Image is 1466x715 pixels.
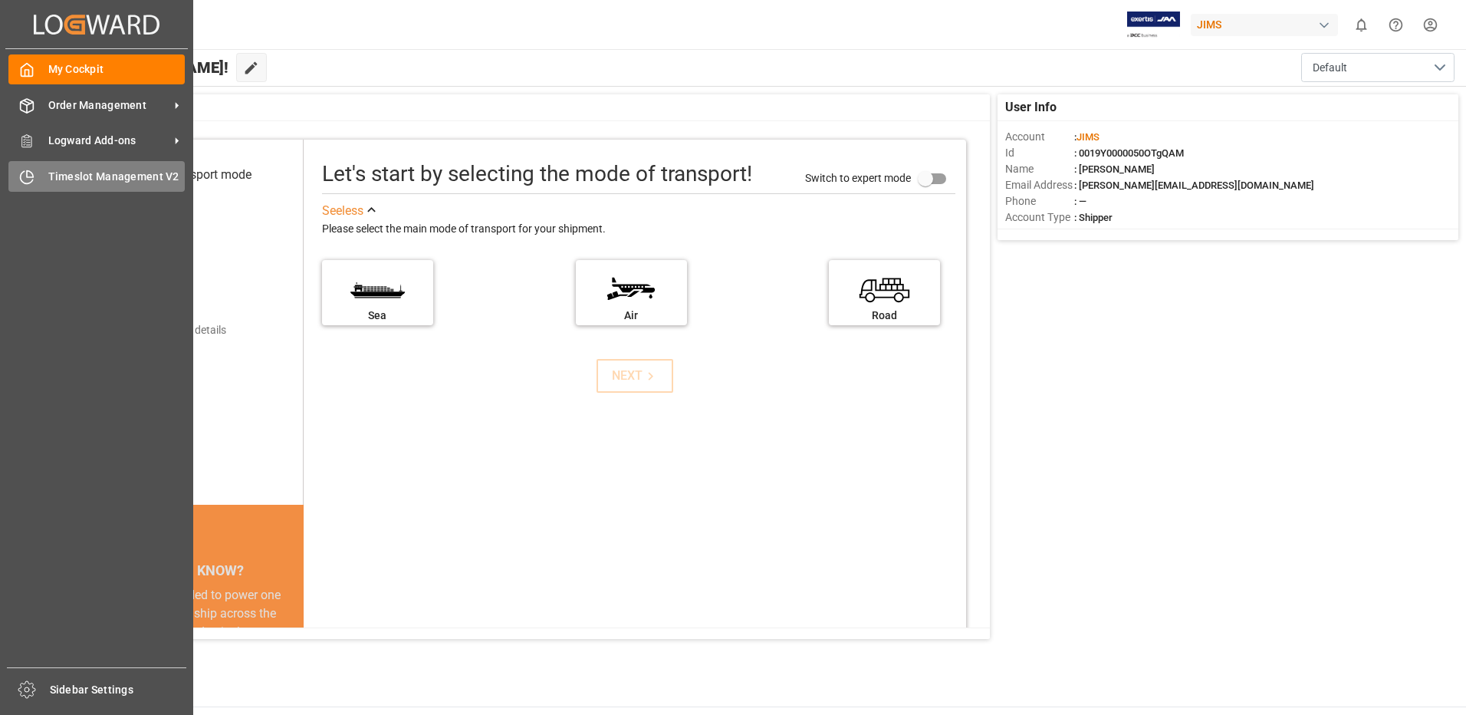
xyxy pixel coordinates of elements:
[1301,53,1454,82] button: open menu
[1191,14,1338,36] div: JIMS
[1074,196,1086,207] span: : —
[1005,177,1074,193] span: Email Address
[1005,193,1074,209] span: Phone
[1076,131,1099,143] span: JIMS
[8,54,185,84] a: My Cockpit
[805,171,911,183] span: Switch to expert mode
[1005,161,1074,177] span: Name
[1191,10,1344,39] button: JIMS
[1127,12,1180,38] img: Exertis%20JAM%20-%20Email%20Logo.jpg_1722504956.jpg
[1344,8,1379,42] button: show 0 new notifications
[282,586,304,715] button: next slide / item
[322,202,363,220] div: See less
[1379,8,1413,42] button: Help Center
[330,308,426,324] div: Sea
[1074,212,1113,223] span: : Shipper
[48,133,169,149] span: Logward Add-ons
[837,308,932,324] div: Road
[1313,60,1347,76] span: Default
[612,367,659,385] div: NEXT
[48,97,169,114] span: Order Management
[1074,147,1184,159] span: : 0019Y0000050OTgQAM
[322,220,955,239] div: Please select the main mode of transport for your shipment.
[1074,180,1314,191] span: : [PERSON_NAME][EMAIL_ADDRESS][DOMAIN_NAME]
[1005,209,1074,226] span: Account Type
[597,359,673,393] button: NEXT
[1005,145,1074,161] span: Id
[130,322,226,338] div: Add shipping details
[583,308,679,324] div: Air
[322,158,752,190] div: Let's start by selecting the mode of transport!
[48,169,186,185] span: Timeslot Management V2
[50,682,187,698] span: Sidebar Settings
[64,53,228,82] span: Hello [PERSON_NAME]!
[48,61,186,77] span: My Cockpit
[1074,131,1099,143] span: :
[1005,129,1074,145] span: Account
[1005,98,1057,117] span: User Info
[1074,163,1155,175] span: : [PERSON_NAME]
[8,161,185,191] a: Timeslot Management V2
